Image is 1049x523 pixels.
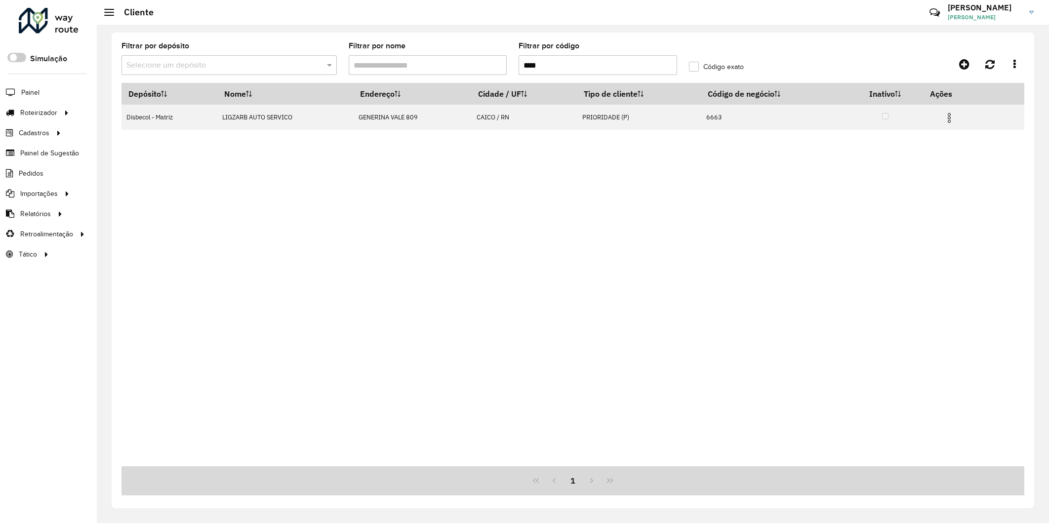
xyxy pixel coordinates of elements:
[519,40,579,52] label: Filtrar por código
[19,128,49,138] span: Cadastros
[847,83,924,105] th: Inativo
[217,105,354,130] td: LIGZARB AUTO SERVICO
[924,83,983,104] th: Ações
[577,83,701,105] th: Tipo de cliente
[349,40,405,52] label: Filtrar por nome
[121,40,189,52] label: Filtrar por depósito
[948,3,1022,12] h3: [PERSON_NAME]
[20,229,73,239] span: Retroalimentação
[30,53,67,65] label: Simulação
[121,105,217,130] td: Disbecol - Matriz
[20,148,79,158] span: Painel de Sugestão
[354,105,472,130] td: GENERINA VALE 809
[701,83,847,105] th: Código de negócio
[924,2,945,23] a: Contato Rápido
[20,108,57,118] span: Roteirizador
[20,188,58,199] span: Importações
[20,209,51,219] span: Relatórios
[21,87,40,98] span: Painel
[19,168,43,179] span: Pedidos
[689,62,744,72] label: Código exato
[577,105,701,130] td: PRIORIDADE (P)
[217,83,354,105] th: Nome
[471,105,577,130] td: CAICO / RN
[121,83,217,105] th: Depósito
[564,471,582,490] button: 1
[701,105,847,130] td: 6663
[354,83,472,105] th: Endereço
[948,13,1022,22] span: [PERSON_NAME]
[114,7,154,18] h2: Cliente
[471,83,577,105] th: Cidade / UF
[19,249,37,260] span: Tático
